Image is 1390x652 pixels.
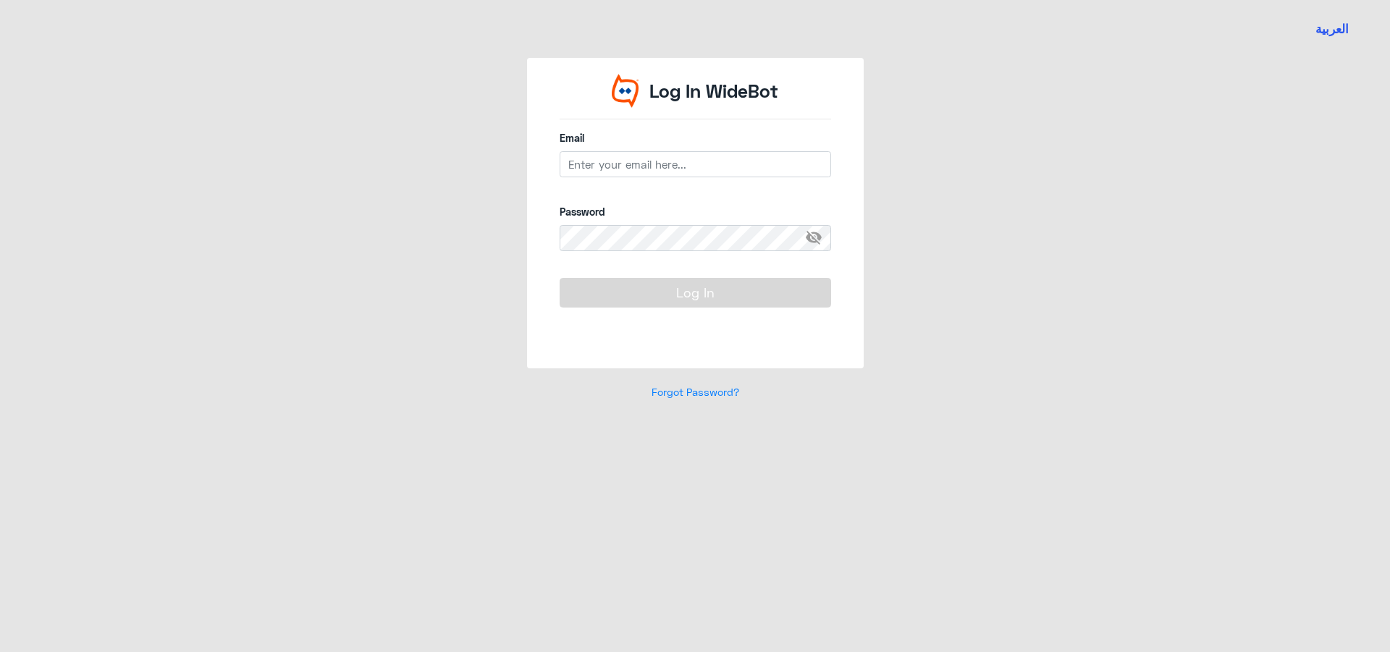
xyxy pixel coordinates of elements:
[560,151,831,177] input: Enter your email here...
[1315,20,1349,38] button: العربية
[649,77,778,105] p: Log In WideBot
[560,278,831,307] button: Log In
[652,386,739,398] a: Forgot Password?
[612,74,639,108] img: Widebot Logo
[560,130,831,145] label: Email
[1307,11,1357,47] a: Switch language
[560,204,831,219] label: Password
[805,225,831,251] span: visibility_off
